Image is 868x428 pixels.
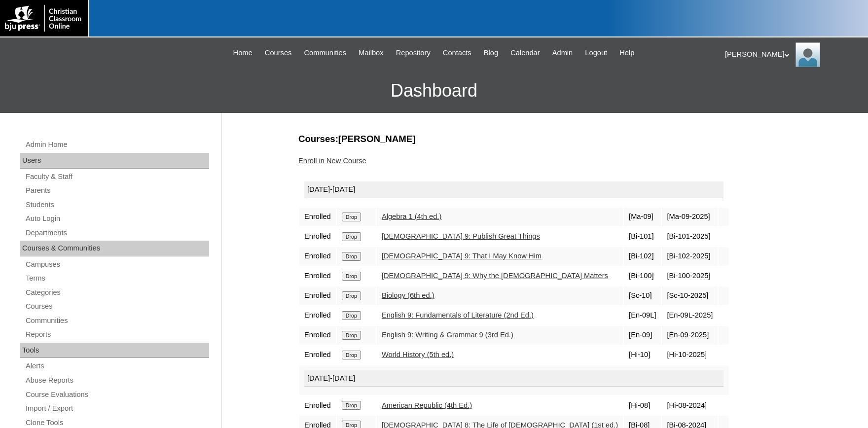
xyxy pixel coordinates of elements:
[624,267,661,285] td: [Bi-100]
[25,213,209,225] a: Auto Login
[304,370,723,387] div: [DATE]-[DATE]
[25,258,209,271] a: Campuses
[304,181,723,198] div: [DATE]-[DATE]
[299,247,336,266] td: Enrolled
[299,227,336,246] td: Enrolled
[382,232,540,240] a: [DEMOGRAPHIC_DATA] 9: Publish Great Things
[796,42,820,67] img: Karen Lawton
[619,47,634,59] span: Help
[342,213,361,221] input: Drop
[25,402,209,415] a: Import / Export
[342,232,361,241] input: Drop
[304,47,346,59] span: Communities
[342,401,361,410] input: Drop
[662,306,718,325] td: [En-09L-2025]
[624,208,661,226] td: [Ma-09]
[396,47,431,59] span: Repository
[580,47,612,59] a: Logout
[662,208,718,226] td: [Ma-09-2025]
[662,227,718,246] td: [Bi-101-2025]
[662,396,718,415] td: [Hi-08-2024]
[25,171,209,183] a: Faculty & Staff
[25,139,209,151] a: Admin Home
[299,396,336,415] td: Enrolled
[298,157,366,165] a: Enroll in New Course
[228,47,257,59] a: Home
[624,326,661,345] td: [En-09]
[354,47,389,59] a: Mailbox
[25,328,209,341] a: Reports
[342,252,361,261] input: Drop
[342,331,361,340] input: Drop
[624,286,661,305] td: [Sc-10]
[299,286,336,305] td: Enrolled
[342,311,361,320] input: Drop
[391,47,435,59] a: Repository
[299,267,336,285] td: Enrolled
[25,389,209,401] a: Course Evaluations
[506,47,544,59] a: Calendar
[299,326,336,345] td: Enrolled
[662,247,718,266] td: [Bi-102-2025]
[25,300,209,313] a: Courses
[299,208,336,226] td: Enrolled
[585,47,607,59] span: Logout
[382,401,472,409] a: American Republic (4th Ed.)
[25,227,209,239] a: Departments
[299,306,336,325] td: Enrolled
[299,47,351,59] a: Communities
[342,272,361,281] input: Drop
[382,252,542,260] a: [DEMOGRAPHIC_DATA] 9: That I May Know Him
[615,47,639,59] a: Help
[265,47,292,59] span: Courses
[25,286,209,299] a: Categories
[342,351,361,359] input: Drop
[25,315,209,327] a: Communities
[624,396,661,415] td: [Hi-08]
[547,47,578,59] a: Admin
[233,47,253,59] span: Home
[5,5,83,32] img: logo-white.png
[479,47,503,59] a: Blog
[298,133,787,145] h3: Courses:[PERSON_NAME]
[359,47,384,59] span: Mailbox
[624,227,661,246] td: [Bi-101]
[20,343,209,358] div: Tools
[510,47,540,59] span: Calendar
[382,351,454,358] a: World History (5th ed.)
[382,213,441,220] a: Algebra 1 (4th ed.)
[382,272,608,280] a: [DEMOGRAPHIC_DATA] 9: Why the [DEMOGRAPHIC_DATA] Matters
[20,241,209,256] div: Courses & Communities
[624,346,661,364] td: [Hi-10]
[624,247,661,266] td: [Bi-102]
[260,47,297,59] a: Courses
[438,47,476,59] a: Contacts
[25,360,209,372] a: Alerts
[25,184,209,197] a: Parents
[25,272,209,285] a: Terms
[725,42,858,67] div: [PERSON_NAME]
[5,69,863,113] h3: Dashboard
[20,153,209,169] div: Users
[552,47,573,59] span: Admin
[299,346,336,364] td: Enrolled
[25,199,209,211] a: Students
[484,47,498,59] span: Blog
[382,291,434,299] a: Biology (6th ed.)
[382,311,534,319] a: English 9: Fundamentals of Literature (2nd Ed.)
[25,374,209,387] a: Abuse Reports
[662,267,718,285] td: [Bi-100-2025]
[624,306,661,325] td: [En-09L]
[443,47,471,59] span: Contacts
[662,346,718,364] td: [Hi-10-2025]
[342,291,361,300] input: Drop
[382,331,513,339] a: English 9: Writing & Grammar 9 (3rd Ed.)
[662,326,718,345] td: [En-09-2025]
[662,286,718,305] td: [Sc-10-2025]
